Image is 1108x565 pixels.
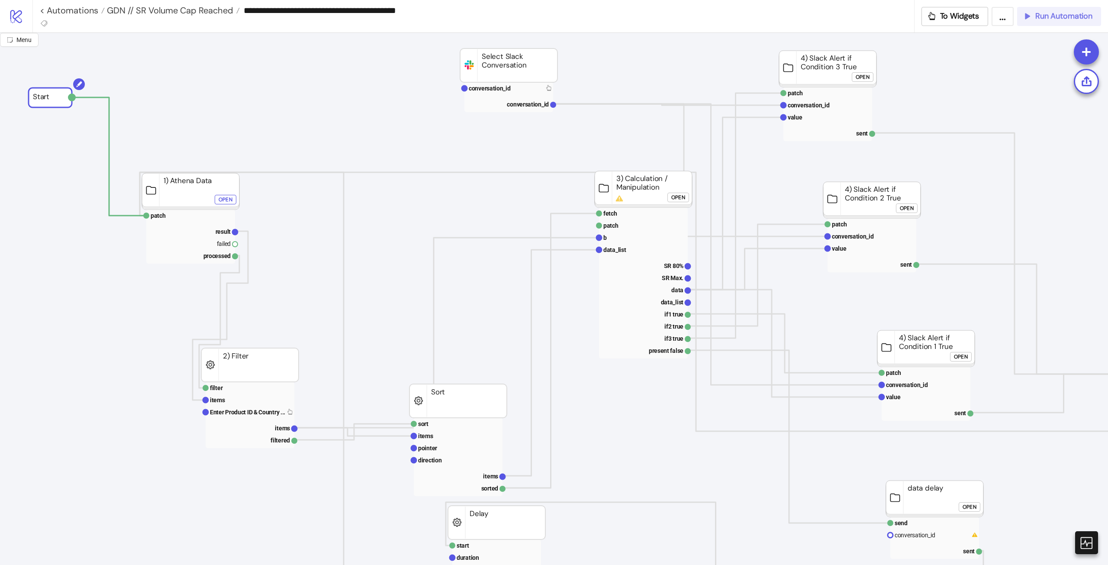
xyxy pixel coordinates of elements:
[1017,7,1101,26] button: Run Automation
[856,72,870,82] div: Open
[886,394,901,400] text: value
[507,101,549,108] text: conversation_id
[963,502,976,512] div: Open
[7,37,13,43] span: radius-bottomright
[671,287,683,294] text: data
[788,102,830,109] text: conversation_id
[603,210,617,217] text: fetch
[469,85,511,92] text: conversation_id
[603,234,607,241] text: b
[667,193,689,202] button: Open
[418,433,433,439] text: items
[886,381,928,388] text: conversation_id
[788,114,802,121] text: value
[895,520,908,526] text: send
[418,445,437,452] text: pointer
[832,245,847,252] text: value
[219,195,232,205] div: Open
[215,195,236,204] button: Open
[16,36,32,43] span: Menu
[210,384,223,391] text: filter
[483,473,498,480] text: items
[105,5,233,16] span: GDN // SR Volume Cap Reached
[921,7,989,26] button: To Widgets
[275,425,290,432] text: items
[210,397,225,404] text: items
[661,299,684,306] text: data_list
[105,6,240,15] a: GDN // SR Volume Cap Reached
[418,457,442,464] text: direction
[40,6,105,15] a: < Automations
[832,221,847,228] text: patch
[603,222,618,229] text: patch
[457,542,469,549] text: start
[671,193,685,203] div: Open
[832,233,874,240] text: conversation_id
[418,420,428,427] text: sort
[664,262,684,269] text: SR 80%
[1035,11,1092,21] span: Run Automation
[992,7,1014,26] button: ...
[788,90,803,97] text: patch
[940,11,979,21] span: To Widgets
[954,352,968,362] div: Open
[662,274,683,281] text: SR Max.
[896,203,918,213] button: Open
[603,246,626,253] text: data_list
[852,72,873,82] button: Open
[457,554,479,561] text: duration
[151,212,166,219] text: patch
[216,228,231,235] text: result
[895,532,935,539] text: conversation_id
[886,369,901,376] text: patch
[959,502,980,512] button: Open
[950,352,972,362] button: Open
[210,409,285,416] text: Enter Product ID & Country ...
[900,203,914,213] div: Open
